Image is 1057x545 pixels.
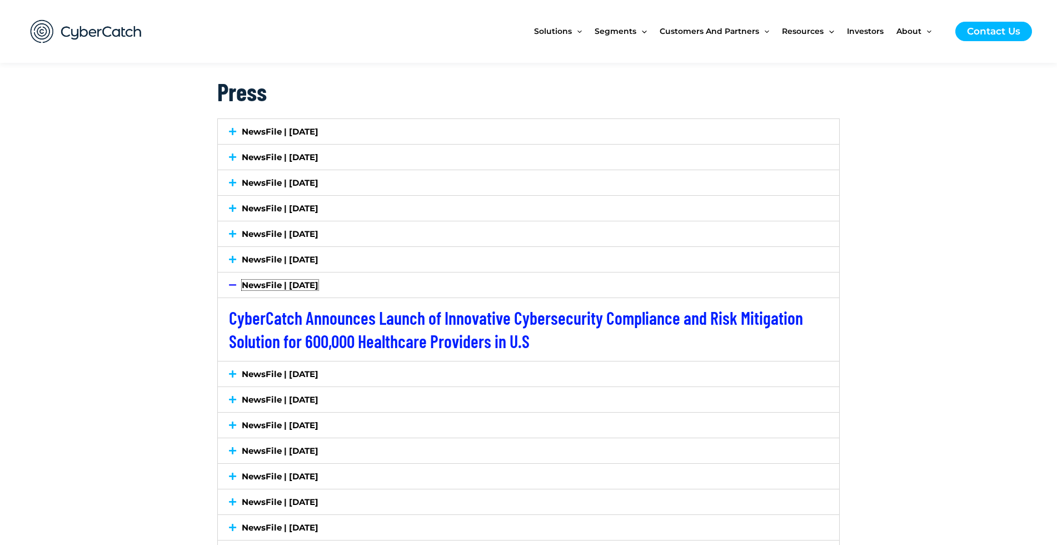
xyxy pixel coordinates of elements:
[660,8,759,54] span: Customers and Partners
[242,177,318,188] a: NewsFile | [DATE]
[759,8,769,54] span: Menu Toggle
[242,394,318,405] a: NewsFile | [DATE]
[217,76,840,107] h2: Press
[229,307,803,351] a: CyberCatch Announces Launch of Innovative Cybersecurity Compliance and Risk Mitigation Solution f...
[242,471,318,482] a: NewsFile | [DATE]
[242,369,318,379] a: NewsFile | [DATE]
[242,126,318,137] a: NewsFile | [DATE]
[534,8,572,54] span: Solutions
[921,8,931,54] span: Menu Toggle
[19,8,153,54] img: CyberCatch
[847,8,896,54] a: Investors
[242,445,318,456] a: NewsFile | [DATE]
[242,420,318,430] a: NewsFile | [DATE]
[824,8,834,54] span: Menu Toggle
[534,8,944,54] nav: Site Navigation: New Main Menu
[847,8,884,54] span: Investors
[242,203,318,214] a: NewsFile | [DATE]
[595,8,636,54] span: Segments
[242,522,318,533] a: NewsFile | [DATE]
[242,254,318,265] a: NewsFile | [DATE]
[636,8,646,54] span: Menu Toggle
[572,8,582,54] span: Menu Toggle
[242,152,318,162] a: NewsFile | [DATE]
[242,280,318,290] a: NewsFile | [DATE]
[242,229,318,239] a: NewsFile | [DATE]
[896,8,921,54] span: About
[782,8,824,54] span: Resources
[955,22,1032,41] a: Contact Us
[242,497,318,507] a: NewsFile | [DATE]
